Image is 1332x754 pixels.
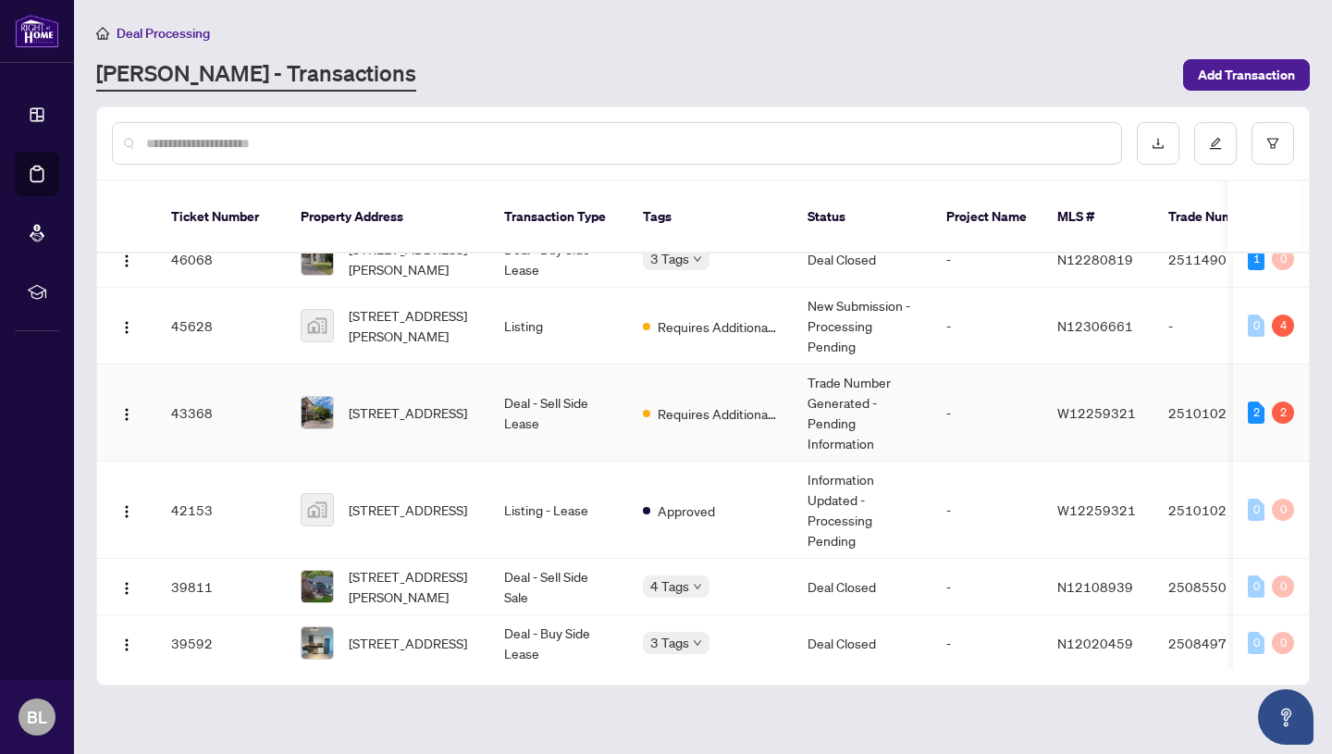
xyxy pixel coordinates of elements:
div: 0 [1248,632,1264,654]
th: Status [793,181,931,253]
div: 0 [1248,499,1264,521]
td: - [931,615,1042,672]
span: [STREET_ADDRESS] [349,500,467,520]
div: 0 [1272,632,1294,654]
span: down [693,254,702,264]
th: MLS # [1042,181,1153,253]
td: - [931,365,1042,462]
td: - [931,559,1042,615]
td: 2508550 [1153,559,1283,615]
button: Add Transaction [1183,59,1310,91]
span: N12020459 [1057,635,1133,651]
img: Logo [119,407,134,422]
th: Transaction Type [489,181,628,253]
td: 45628 [156,288,286,365]
div: 2 [1272,402,1294,424]
span: [STREET_ADDRESS] [349,402,467,423]
th: Trade Number [1153,181,1283,253]
div: 0 [1272,499,1294,521]
button: Logo [112,244,142,274]
th: Ticket Number [156,181,286,253]
span: Add Transaction [1198,60,1295,90]
td: Deal - Sell Side Lease [489,365,628,462]
span: download [1152,137,1165,150]
span: [STREET_ADDRESS] [349,633,467,653]
img: thumbnail-img [302,571,333,602]
td: New Submission - Processing Pending [793,288,931,365]
img: thumbnail-img [302,243,333,275]
td: Listing - Lease [489,462,628,559]
div: 2 [1248,402,1264,424]
div: 1 [1248,248,1264,270]
span: BL [27,704,47,730]
img: thumbnail-img [302,627,333,659]
td: 2511490 [1153,231,1283,288]
td: - [1153,288,1283,365]
span: W12259321 [1057,404,1136,421]
span: N12108939 [1057,578,1133,595]
span: [STREET_ADDRESS][PERSON_NAME] [349,566,475,607]
td: Deal Closed [793,559,931,615]
img: Logo [119,253,134,268]
td: Information Updated - Processing Pending [793,462,931,559]
span: down [693,582,702,591]
td: - [931,288,1042,365]
td: Deal Closed [793,615,931,672]
th: Project Name [931,181,1042,253]
span: down [693,638,702,648]
td: 39811 [156,559,286,615]
span: 3 Tags [650,248,689,269]
span: [STREET_ADDRESS][PERSON_NAME] [349,239,475,279]
img: Logo [119,637,134,652]
div: 0 [1248,575,1264,598]
td: Trade Number Generated - Pending Information [793,365,931,462]
td: 39592 [156,615,286,672]
td: Deal Closed [793,231,931,288]
div: 0 [1272,575,1294,598]
span: 4 Tags [650,575,689,597]
div: 4 [1272,315,1294,337]
td: 2510102 [1153,462,1283,559]
img: thumbnail-img [302,494,333,525]
td: Deal - Buy Side Lease [489,615,628,672]
th: Tags [628,181,793,253]
button: Open asap [1258,689,1313,745]
div: 0 [1248,315,1264,337]
span: N12280819 [1057,251,1133,267]
span: W12259321 [1057,501,1136,518]
span: home [96,27,109,40]
td: 42153 [156,462,286,559]
td: Deal - Sell Side Sale [489,559,628,615]
span: Requires Additional Docs [658,403,778,424]
th: Property Address [286,181,489,253]
button: Logo [112,495,142,525]
img: thumbnail-img [302,397,333,428]
span: N12306661 [1057,317,1133,334]
img: logo [15,14,59,48]
td: 2508497 [1153,615,1283,672]
button: filter [1252,122,1294,165]
span: Requires Additional Docs [658,316,778,337]
span: 3 Tags [650,632,689,653]
span: Approved [658,501,715,521]
span: filter [1266,137,1279,150]
a: [PERSON_NAME] - Transactions [96,58,416,92]
img: thumbnail-img [302,310,333,341]
span: edit [1209,137,1222,150]
div: 0 [1272,248,1294,270]
button: Logo [112,398,142,427]
button: edit [1194,122,1237,165]
img: Logo [119,504,134,519]
img: Logo [119,320,134,335]
button: download [1137,122,1179,165]
td: - [931,462,1042,559]
td: 46068 [156,231,286,288]
td: - [931,231,1042,288]
td: 2510102 [1153,365,1283,462]
button: Logo [112,311,142,340]
img: Logo [119,581,134,596]
button: Logo [112,628,142,658]
span: [STREET_ADDRESS][PERSON_NAME] [349,305,475,346]
td: Deal - Buy Side Lease [489,231,628,288]
button: Logo [112,572,142,601]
